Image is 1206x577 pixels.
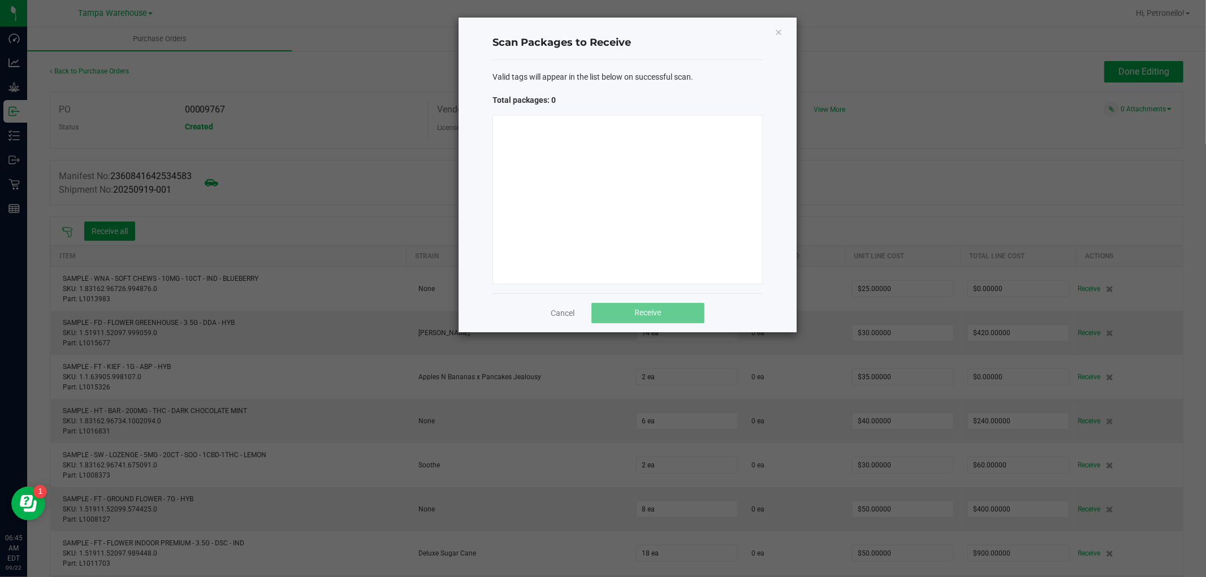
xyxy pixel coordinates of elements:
[492,71,693,83] span: Valid tags will appear in the list below on successful scan.
[591,303,704,323] button: Receive
[775,25,783,38] button: Close
[492,36,763,50] h4: Scan Packages to Receive
[635,308,662,317] span: Receive
[492,94,628,106] span: Total packages: 0
[551,307,574,319] a: Cancel
[11,487,45,520] iframe: Resource center
[33,485,47,498] iframe: Resource center unread badge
